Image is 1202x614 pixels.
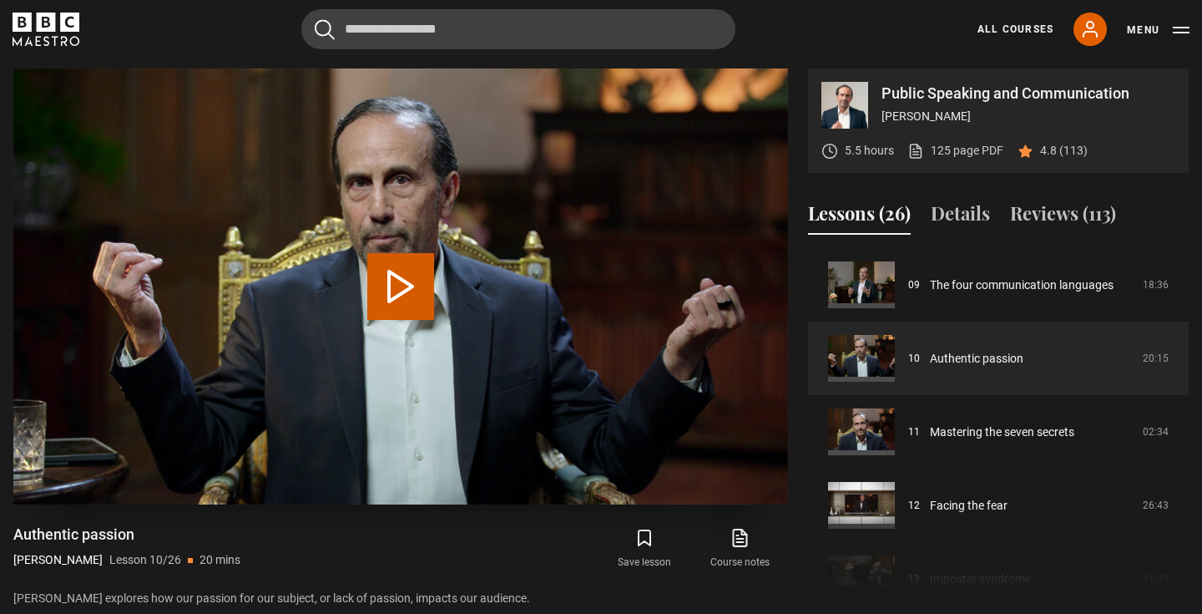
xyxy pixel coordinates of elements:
[13,590,788,607] p: [PERSON_NAME] explores how our passion for our subject, or lack of passion, impacts our audience.
[808,200,911,235] button: Lessons (26)
[930,497,1008,515] a: Facing the fear
[845,142,894,160] p: 5.5 hours
[693,525,788,573] a: Course notes
[199,551,240,569] p: 20 mins
[301,9,735,49] input: Search
[1010,200,1116,235] button: Reviews (113)
[13,551,103,569] p: [PERSON_NAME]
[977,22,1053,37] a: All Courses
[930,424,1074,441] a: Mastering the seven secrets
[930,350,1023,368] a: Authentic passion
[1127,22,1189,38] button: Toggle navigation
[907,142,1003,160] a: 125 page PDF
[315,19,335,40] button: Submit the search query
[109,551,181,569] p: Lesson 10/26
[367,253,434,320] button: Play Lesson Authentic passion
[13,13,79,46] svg: BBC Maestro
[931,200,990,235] button: Details
[930,277,1114,294] a: The four communication languages
[881,108,1175,125] p: [PERSON_NAME]
[13,525,240,545] h1: Authentic passion
[1040,142,1088,160] p: 4.8 (113)
[13,69,788,505] video-js: Video Player
[881,86,1175,101] p: Public Speaking and Communication
[597,525,692,573] button: Save lesson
